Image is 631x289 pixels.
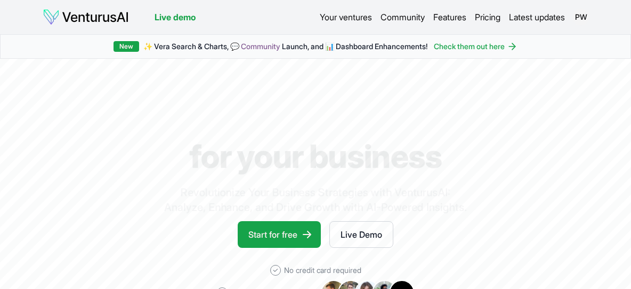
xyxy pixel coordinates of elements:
a: Community [241,42,280,51]
img: logo [43,9,129,26]
a: Check them out here [434,41,517,52]
a: Community [381,11,425,24]
a: Latest updates [509,11,565,24]
div: New [114,41,139,52]
a: Your ventures [320,11,372,24]
span: PW [572,9,589,26]
span: ✨ Vera Search & Charts, 💬 Launch, and 📊 Dashboard Enhancements! [143,41,427,52]
a: Start for free [238,221,321,248]
a: Live demo [155,11,196,24]
a: Pricing [475,11,500,24]
a: Features [433,11,466,24]
a: Live Demo [329,221,393,248]
button: PW [573,10,588,25]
